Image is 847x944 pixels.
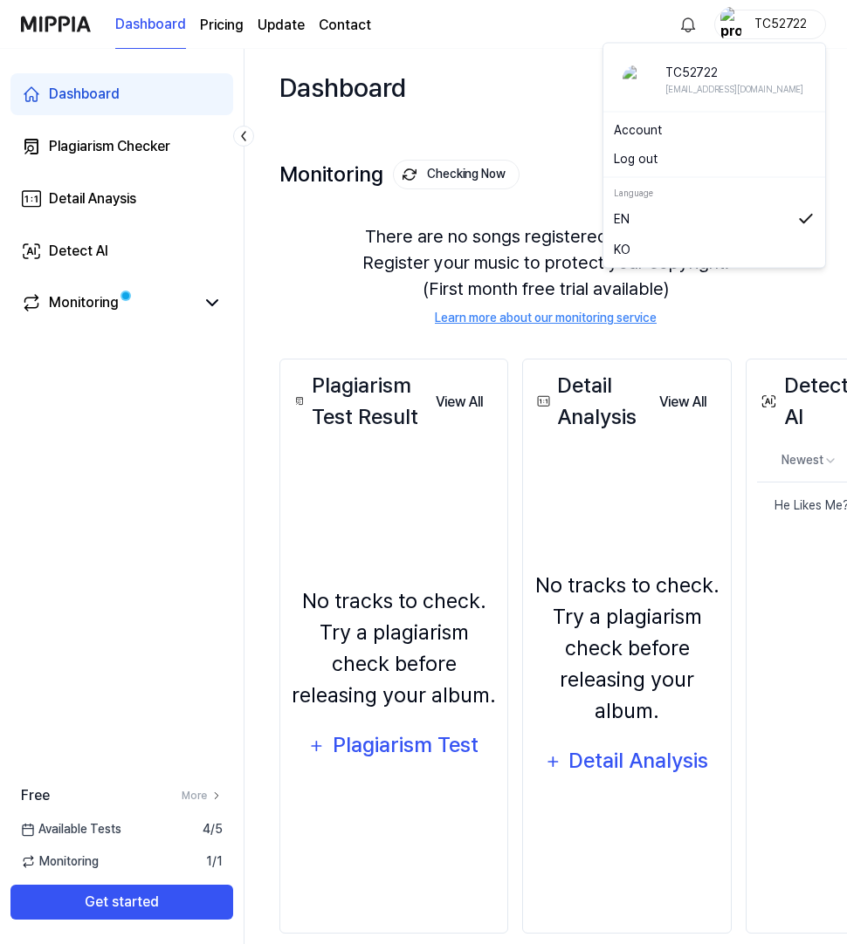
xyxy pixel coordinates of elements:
[714,10,826,39] button: profileTC52722
[678,14,699,35] img: 알림
[279,66,406,108] div: Dashboard
[279,160,520,189] div: Monitoring
[49,84,120,105] div: Dashboard
[21,785,50,806] span: Free
[422,384,497,420] a: View All
[10,126,233,168] a: Plagiarism Checker
[422,385,497,420] button: View All
[319,15,371,36] a: Contact
[115,1,186,49] a: Dashboard
[291,585,497,711] div: No tracks to check. Try a plagiarism check before releasing your album.
[393,160,520,189] button: Checking Now
[291,370,422,433] div: Plagiarism Test Result
[49,241,108,262] div: Detect AI
[623,65,651,93] img: profile
[645,385,720,420] button: View All
[297,725,490,767] button: Plagiarism Test
[206,852,223,871] span: 1 / 1
[614,121,815,140] a: Account
[331,729,479,762] div: Plagiarism Test
[797,209,815,229] img: 체크
[21,292,195,313] a: Monitoring
[534,570,720,727] div: No tracks to check. Try a plagiarism check before releasing your album.
[10,73,233,115] a: Dashboard
[403,168,417,181] img: monitoring Icon
[182,788,223,804] a: More
[665,82,803,96] div: [EMAIL_ADDRESS][DOMAIN_NAME]
[279,202,812,348] div: There are no songs registered for monitoring. Register your music to protect your copyright. (Fir...
[720,7,741,42] img: profile
[534,741,720,783] button: Detail Analysis
[645,384,720,420] a: View All
[665,63,803,82] div: TC52722
[49,188,136,209] div: Detail Anaysis
[258,15,305,36] a: Update
[568,744,710,777] div: Detail Analysis
[614,150,815,168] button: Log out
[200,15,244,36] a: Pricing
[49,136,170,157] div: Plagiarism Checker
[747,14,815,33] div: TC52722
[203,820,223,838] span: 4 / 5
[49,292,119,313] div: Monitoring
[10,230,233,272] a: Detect AI
[21,820,121,838] span: Available Tests
[614,239,815,258] a: KO
[603,43,826,269] div: profileTC52722
[534,370,645,433] div: Detail Analysis
[435,309,657,327] a: Learn more about our monitoring service
[21,852,99,871] span: Monitoring
[10,885,233,920] button: Get started
[614,209,815,229] a: EN
[10,178,233,220] a: Detail Anaysis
